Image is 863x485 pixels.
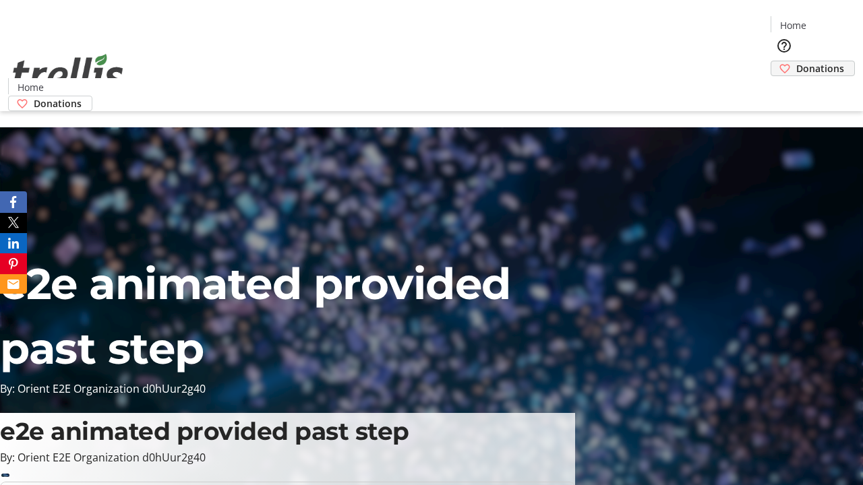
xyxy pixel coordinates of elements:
a: Donations [8,96,92,111]
a: Donations [771,61,855,76]
span: Donations [796,61,844,75]
button: Cart [771,76,798,103]
a: Home [9,80,52,94]
span: Home [780,18,806,32]
button: Help [771,32,798,59]
span: Donations [34,96,82,110]
span: Home [18,80,44,94]
img: Orient E2E Organization d0hUur2g40's Logo [8,39,128,106]
a: Home [771,18,814,32]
